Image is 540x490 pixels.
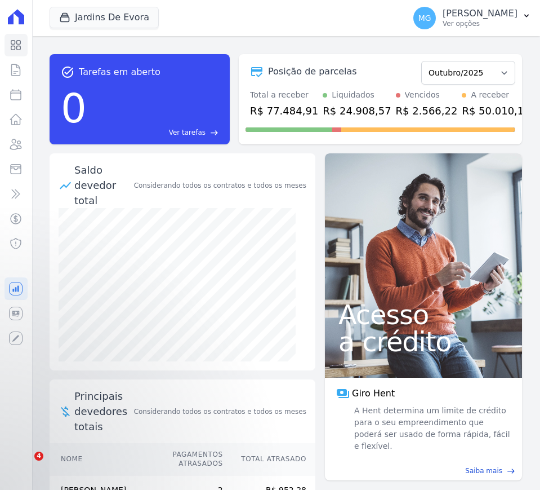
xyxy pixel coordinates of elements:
[471,89,509,101] div: A receber
[418,14,431,22] span: MG
[224,443,315,475] th: Total Atrasado
[443,19,517,28] p: Ver opções
[61,79,87,138] div: 0
[352,405,511,452] span: A Hent determina um limite de crédito para o seu empreendimento que poderá ser usado de forma ráp...
[91,127,218,138] a: Ver tarefas east
[338,301,508,328] span: Acesso
[323,103,391,118] div: R$ 24.908,57
[352,387,395,400] span: Giro Hent
[405,89,440,101] div: Vencidos
[8,381,234,460] iframe: Intercom notifications mensagem
[404,2,540,34] button: MG [PERSON_NAME] Ver opções
[507,467,515,475] span: east
[169,127,206,138] span: Ver tarefas
[462,103,530,118] div: R$ 50.010,12
[79,65,160,79] span: Tarefas em aberto
[250,89,318,101] div: Total a receber
[443,8,517,19] p: [PERSON_NAME]
[332,466,515,476] a: Saiba mais east
[210,129,218,137] span: east
[396,103,458,118] div: R$ 2.566,22
[268,65,357,78] div: Posição de parcelas
[332,89,374,101] div: Liquidados
[50,7,159,28] button: Jardins De Evora
[34,452,43,461] span: 4
[338,328,508,355] span: a crédito
[74,162,132,208] div: Saldo devedor total
[61,65,74,79] span: task_alt
[134,180,306,191] div: Considerando todos os contratos e todos os meses
[11,452,38,479] iframe: Intercom live chat
[465,466,502,476] span: Saiba mais
[250,103,318,118] div: R$ 77.484,91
